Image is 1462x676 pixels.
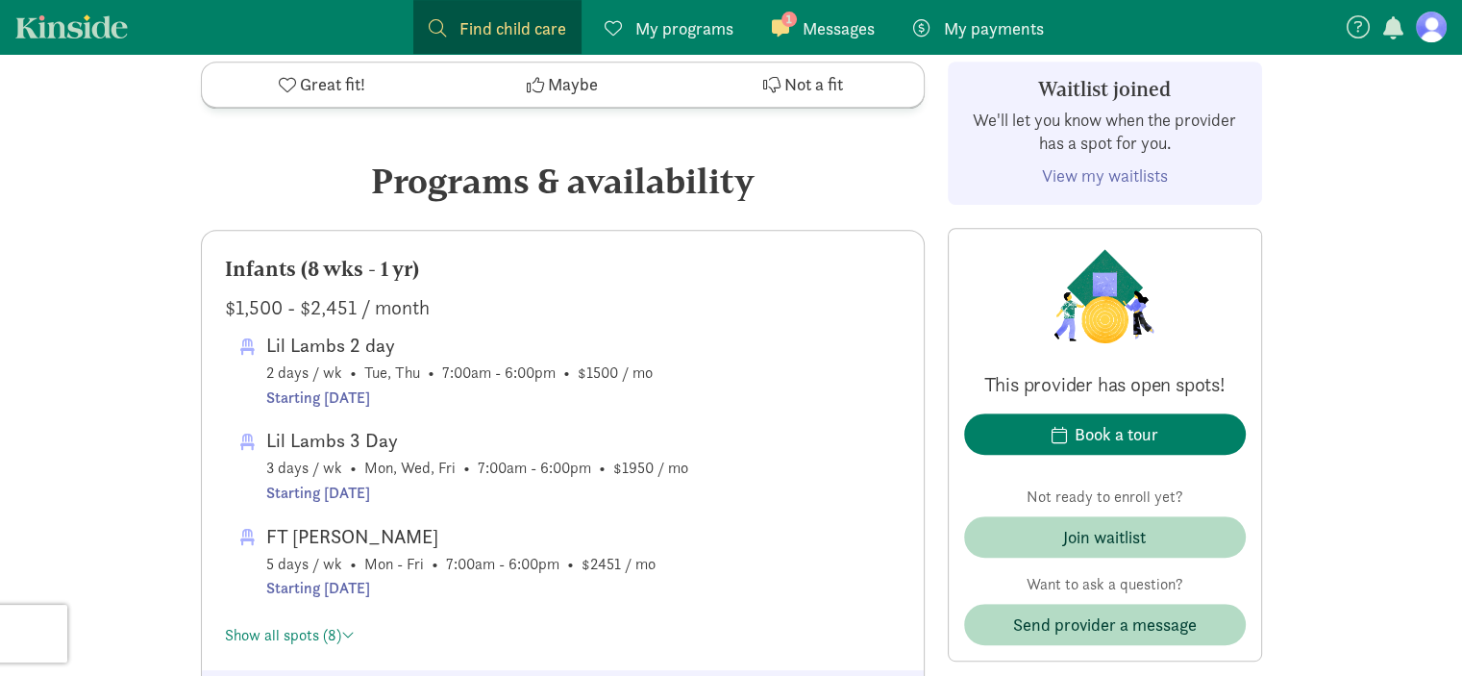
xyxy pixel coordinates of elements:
span: My programs [635,15,733,41]
span: Not a fit [784,72,843,98]
p: Not ready to enroll yet? [964,486,1246,509]
span: 5 days / wk • Mon - Fri • 7:00am - 6:00pm • $2451 / mo [266,521,656,601]
button: Book a tour [964,413,1246,455]
div: Join waitlist [1063,524,1146,550]
div: FT [PERSON_NAME] [266,521,656,552]
a: Show all spots (8) [225,625,355,645]
button: Great fit! [202,63,442,107]
p: We'll let you know when the provider has a spot for you. [964,109,1246,155]
span: My payments [944,15,1044,41]
img: Provider logo [1049,244,1160,348]
div: Starting [DATE] [266,386,653,411]
div: Lil Lambs 2 day [266,330,653,361]
span: 3 days / wk • Mon, Wed, Fri • 7:00am - 6:00pm • $1950 / mo [266,425,688,505]
h3: Waitlist joined [964,78,1246,101]
span: Find child care [459,15,566,41]
p: Want to ask a question? [964,573,1246,596]
span: Send provider a message [1013,612,1197,638]
div: Infants (8 wks - 1 yr) [225,254,901,285]
div: Programs & availability [201,155,925,207]
div: Book a tour [1075,421,1158,447]
span: Messages [803,15,875,41]
button: Join waitlist [964,516,1246,558]
button: Send provider a message [964,604,1246,645]
span: Maybe [548,72,598,98]
div: Lil Lambs 3 Day [266,425,688,456]
span: Great fit! [300,72,365,98]
span: 2 days / wk • Tue, Thu • 7:00am - 6:00pm • $1500 / mo [266,330,653,410]
span: 1 [781,12,797,27]
div: Starting [DATE] [266,576,656,601]
button: Maybe [442,63,682,107]
a: View my waitlists [1042,164,1168,187]
button: Not a fit [682,63,923,107]
div: $1,500 - $2,451 / month [225,292,901,323]
div: Starting [DATE] [266,481,688,506]
a: Kinside [15,14,128,38]
p: This provider has open spots! [964,371,1246,398]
